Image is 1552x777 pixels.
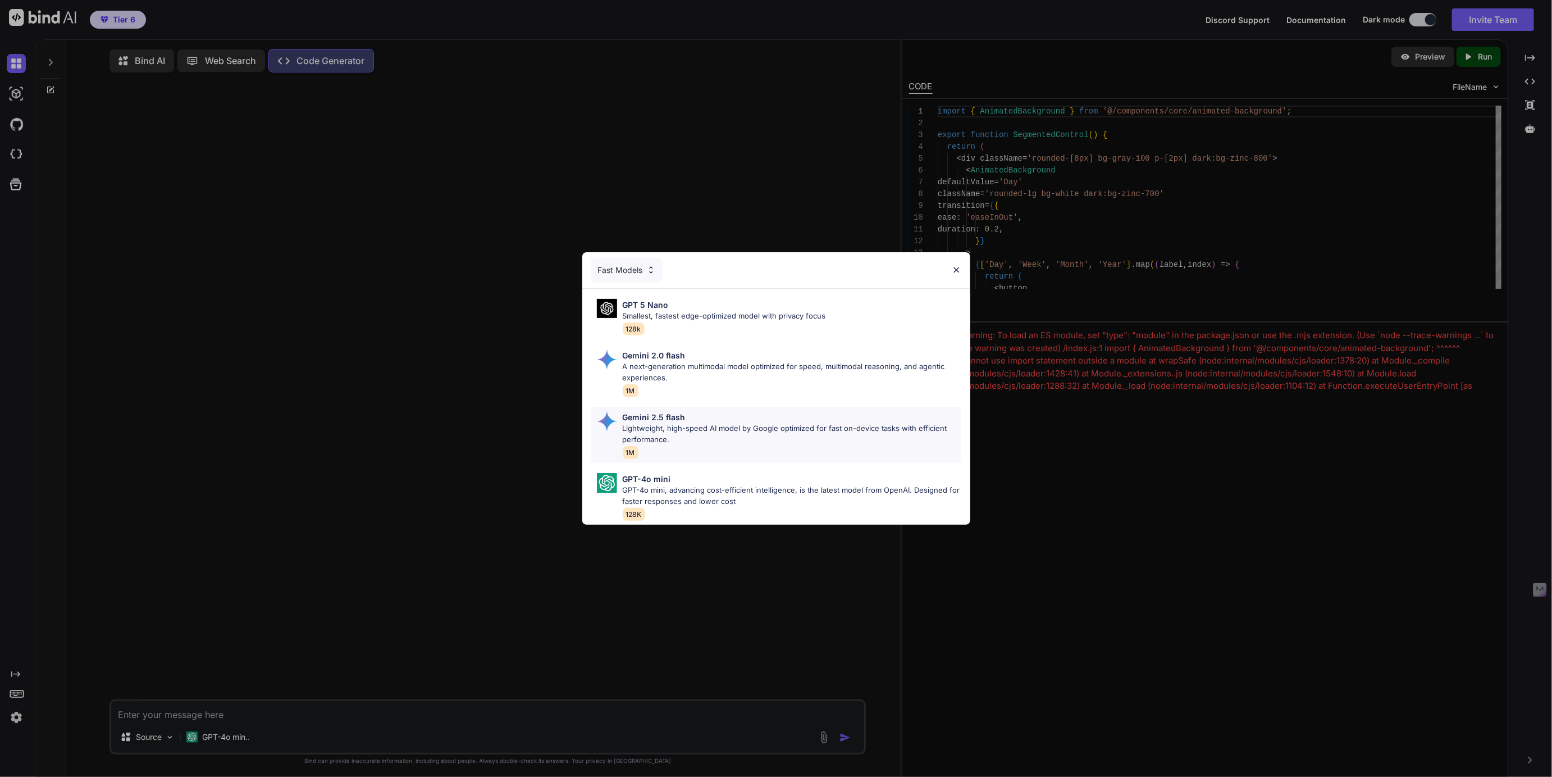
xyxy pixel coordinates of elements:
[623,446,638,459] span: 1M
[623,423,961,445] p: Lightweight, high-speed AI model by Google optimized for fast on-device tasks with efficient perf...
[623,384,638,397] span: 1M
[623,311,826,322] p: Smallest, fastest edge-optimized model with privacy focus
[623,411,686,423] p: Gemini 2.5 flash
[623,473,671,485] p: GPT-4o mini
[952,265,961,275] img: close
[623,361,961,383] p: A next-generation multimodal model optimized for speed, multimodal reasoning, and agentic experie...
[597,299,617,319] img: Pick Models
[623,299,669,311] p: GPT 5 Nano
[623,349,686,361] p: Gemini 2.0 flash
[623,322,645,335] span: 128k
[597,349,617,370] img: Pick Models
[646,265,656,275] img: Pick Models
[597,473,617,493] img: Pick Models
[597,411,617,431] img: Pick Models
[623,485,961,507] p: GPT-4o mini, advancing cost-efficient intelligence, is the latest model from OpenAI. Designed for...
[591,258,663,283] div: Fast Models
[623,508,645,521] span: 128K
